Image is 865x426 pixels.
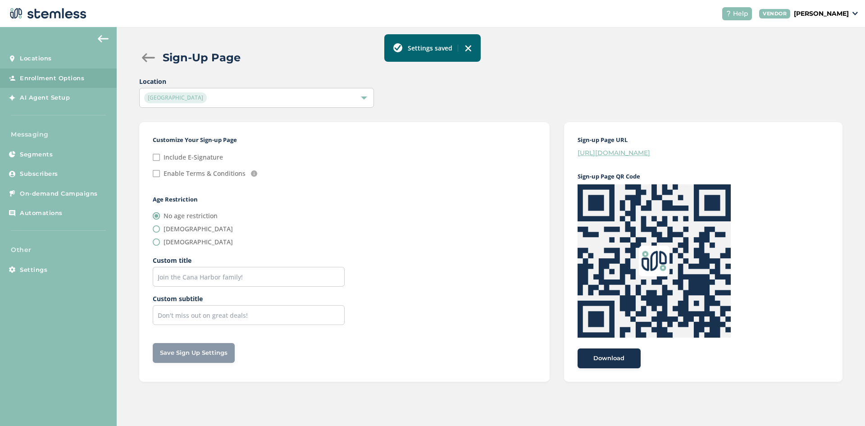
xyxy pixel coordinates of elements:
iframe: Chat Widget [820,383,865,426]
label: Location [139,77,373,86]
h2: Sign-up Page QR Code [578,172,829,181]
label: Include E-Signature [164,154,223,160]
label: Settings saved [408,43,452,53]
label: Custom subtitle [153,294,344,303]
span: Segments [20,150,53,159]
label: [DEMOGRAPHIC_DATA] [164,237,233,247]
span: AI Agent Setup [20,93,70,102]
img: logo-dark-0685b13c.svg [7,5,86,23]
span: Automations [20,209,63,218]
span: Download [593,354,624,363]
span: Subscribers [20,169,58,179]
img: icon-info-236977d2.svg [251,170,257,177]
input: Don't miss out on great deals! [153,305,344,325]
label: Custom title [153,256,344,265]
img: icon-arrow-back-accent-c549486e.svg [98,35,109,42]
h2: Sign-up Page URL [578,136,829,145]
input: Join the Cana Harbor family! [153,267,344,287]
span: [GEOGRAPHIC_DATA] [144,92,207,103]
label: No age restriction [164,211,218,220]
a: [URL][DOMAIN_NAME] [578,149,650,157]
label: Enable Terms & Conditions [164,170,246,177]
span: Help [733,9,748,18]
h2: Customize Your Sign-up Page [153,136,536,145]
h2: Sign-Up Page [163,50,241,66]
h2: Age Restriction [153,195,536,204]
img: +6O2xEAAAABklEQVQDAOzc9IVDWgqsAAAAAElFTkSuQmCC [578,184,731,338]
p: [PERSON_NAME] [794,9,849,18]
span: Enrollment Options [20,74,84,83]
span: Settings [20,266,47,275]
img: icon-help-white-03924b79.svg [726,11,731,16]
div: VENDOR [759,9,790,18]
img: icon-toast-success-78f41570.svg [393,43,402,52]
span: On-demand Campaigns [20,189,98,198]
span: Locations [20,54,52,63]
img: icon-toast-close-54bf22bf.svg [464,45,472,52]
label: [DEMOGRAPHIC_DATA] [164,224,233,234]
button: Download [578,348,641,368]
img: icon_down-arrow-small-66adaf34.svg [852,12,858,15]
